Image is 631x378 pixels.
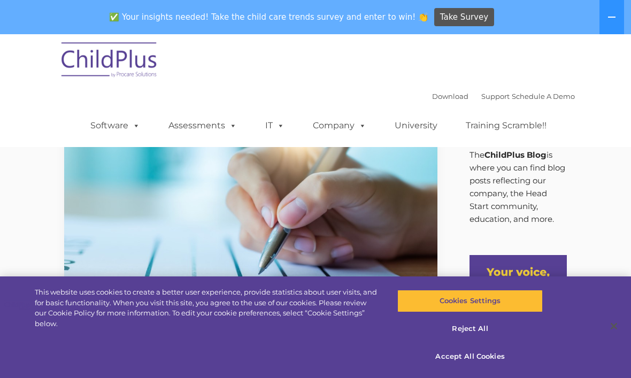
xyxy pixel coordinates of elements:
[432,92,468,101] a: Download
[602,314,626,338] button: Close
[470,149,567,226] p: The is where you can find blog posts reflecting our company, the Head Start community, education,...
[512,92,575,101] a: Schedule A Demo
[440,8,488,27] span: Take Survey
[105,7,433,28] span: ✅ Your insights needed! Take the child care trends survey and enter to win! 👏
[158,115,248,136] a: Assessments
[484,150,547,160] strong: ChildPlus Blog
[397,290,542,312] button: Cookies Settings
[432,92,575,101] font: |
[302,115,377,136] a: Company
[397,345,542,367] button: Accept All Cookies
[80,115,151,136] a: Software
[434,8,495,27] a: Take Survey
[384,115,448,136] a: University
[255,115,295,136] a: IT
[64,109,437,319] img: Efficiency Boost: ChildPlus Online's Enhanced Family Pre-Application Process - Streamlining Appli...
[397,318,542,340] button: Reject All
[35,287,379,329] div: This website uses cookies to create a better user experience, provide statistics about user visit...
[56,35,163,88] img: ChildPlus by Procare Solutions
[481,92,510,101] a: Support
[455,115,557,136] a: Training Scramble!!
